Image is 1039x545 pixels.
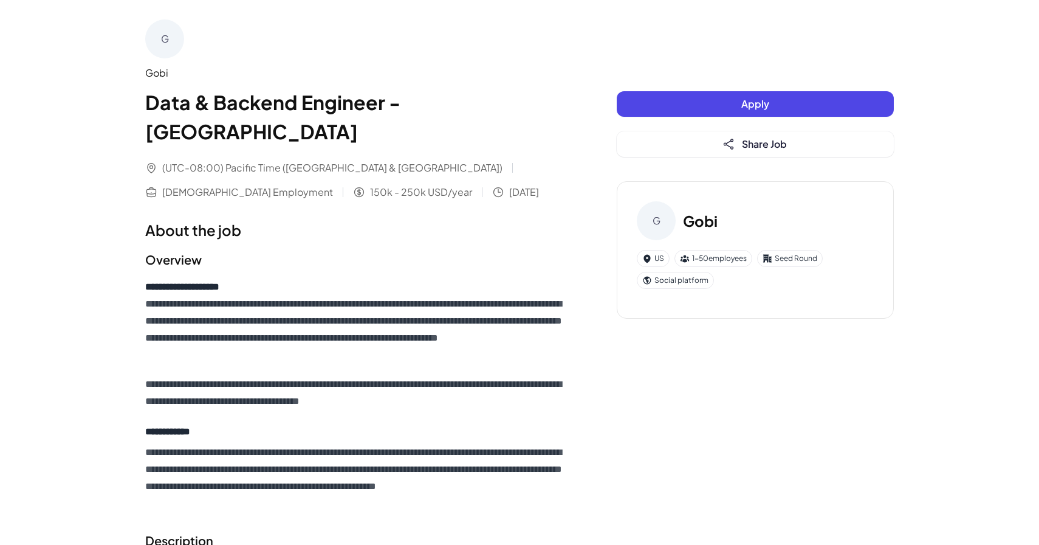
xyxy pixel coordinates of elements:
[683,210,718,232] h3: Gobi
[637,201,676,240] div: G
[617,131,894,157] button: Share Job
[145,19,184,58] div: G
[145,66,568,80] div: Gobi
[162,161,502,175] span: (UTC-08:00) Pacific Time ([GEOGRAPHIC_DATA] & [GEOGRAPHIC_DATA])
[674,250,752,267] div: 1-50 employees
[162,185,333,200] span: [DEMOGRAPHIC_DATA] Employment
[637,272,714,289] div: Social platform
[741,97,769,110] span: Apply
[757,250,823,267] div: Seed Round
[742,137,787,150] span: Share Job
[617,91,894,117] button: Apply
[145,88,568,146] h1: Data & Backend Engineer - [GEOGRAPHIC_DATA]
[637,250,670,267] div: US
[509,185,539,200] span: [DATE]
[145,251,568,269] h2: Overview
[145,219,568,241] h1: About the job
[370,185,472,200] span: 150k - 250k USD/year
